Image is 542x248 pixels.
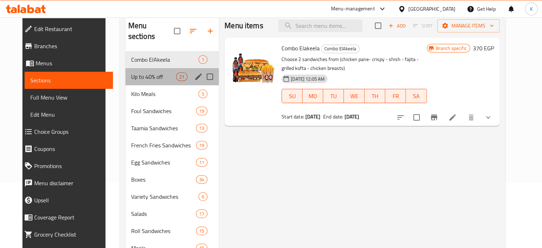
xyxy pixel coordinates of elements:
span: Branch specific [433,45,470,52]
span: 11 [196,159,207,166]
div: Foul Sandwiches [131,107,196,115]
span: MO [305,91,320,101]
button: delete [463,109,480,126]
div: Foul Sandwiches19 [125,102,219,120]
div: items [198,90,207,98]
span: 21 [176,74,187,80]
button: edit [193,71,204,82]
button: FR [385,89,406,103]
span: Promotions [34,162,107,170]
span: End date: [323,112,343,121]
div: items [196,124,207,132]
h6: 370 EGP [473,43,494,53]
div: Menu-management [331,5,375,13]
span: 17 [196,211,207,217]
a: Edit menu item [448,113,457,122]
div: Salads17 [125,205,219,222]
span: Select section [371,18,386,33]
div: French Fries Sandwiches19 [125,137,219,154]
div: Taamia Sandwiches13 [125,120,219,137]
div: Variety Sandwiches6 [125,188,219,205]
span: Boxes [131,175,196,184]
span: Upsell [34,196,107,204]
span: 19 [196,142,207,149]
span: Combo Elakeela [282,43,320,54]
button: Add [386,20,408,31]
span: French Fries Sandwiches [131,141,196,150]
a: Menu disclaimer [19,174,113,192]
span: Roll Sandwiches [131,227,196,235]
button: MO [303,89,323,103]
span: K [530,5,533,13]
span: WE [347,91,362,101]
span: Manage items [443,21,494,30]
div: Combo ElAkeela1 [125,51,219,68]
span: Egg Sandwiches [131,158,196,167]
b: [DATE] [305,112,320,121]
span: Sections [30,76,107,85]
input: search [278,20,362,32]
b: [DATE] [344,112,359,121]
div: items [176,72,187,81]
span: Full Menu View [30,93,107,102]
div: items [196,209,207,218]
a: Branches [19,37,113,55]
span: Up to 40% off [131,72,176,81]
span: [DATE] 12:05 AM [288,76,327,82]
a: Grocery Checklist [19,226,113,243]
button: SA [406,89,427,103]
a: Coverage Report [19,209,113,226]
h2: Menu items [224,20,263,31]
button: TU [323,89,344,103]
div: items [196,175,207,184]
a: Edit Restaurant [19,20,113,37]
a: Menus [19,55,113,72]
span: 34 [196,176,207,183]
div: Roll Sandwiches15 [125,222,219,239]
span: Menus [36,59,107,67]
span: Combo ElAkeela [131,55,198,64]
span: 1 [199,56,207,63]
a: Upsell [19,192,113,209]
span: Salads [131,209,196,218]
span: 5 [199,91,207,97]
span: SA [409,91,424,101]
button: Add section [202,22,219,40]
span: TH [367,91,382,101]
span: FR [388,91,403,101]
div: items [198,55,207,64]
span: Menu disclaimer [34,179,107,187]
button: sort-choices [392,109,409,126]
button: Manage items [437,19,500,32]
img: Combo Elakeela [230,43,276,89]
span: Grocery Checklist [34,230,107,239]
button: TH [365,89,385,103]
div: items [196,107,207,115]
span: Choice Groups [34,127,107,136]
div: Up to 40% off21edit [125,68,219,85]
span: Add [387,22,407,30]
button: WE [344,89,365,103]
a: Sections [25,72,113,89]
span: Add item [386,20,408,31]
a: Choice Groups [19,123,113,140]
button: show more [480,109,497,126]
p: Choose 2 sandwiches from (chicken pane- crispy - shish - fajita - grilled kofta - chicken breasts) [282,55,427,73]
span: Select section first [408,20,437,31]
span: Variety Sandwiches [131,192,198,201]
span: Kilo Meals [131,90,198,98]
div: [GEOGRAPHIC_DATA] [408,5,455,13]
span: Select all sections [170,24,185,39]
h2: Menu sections [128,20,174,42]
div: items [198,192,207,201]
span: Edit Menu [30,110,107,119]
div: Combo ElAkeela [321,45,360,53]
span: Select to update [409,110,424,125]
button: SU [282,89,303,103]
